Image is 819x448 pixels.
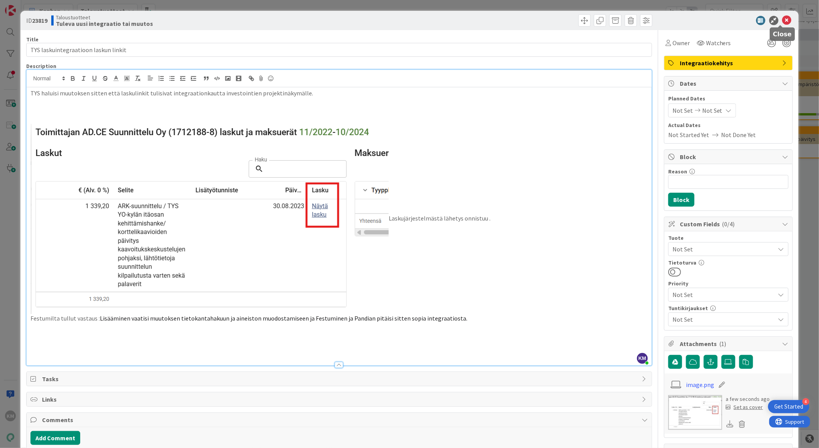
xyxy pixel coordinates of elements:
[668,130,709,139] span: Not Started Yet
[56,14,153,20] span: Taloustuotteet
[680,219,779,229] span: Custom Fields
[30,124,648,314] p: Laskujärjestelmästä lähetys onnistuu .
[668,168,687,175] label: Reason
[726,403,763,411] div: Set as cover
[719,340,726,348] span: ( 1 )
[32,17,47,24] b: 23819
[773,31,792,38] h5: Close
[680,58,779,68] span: Integraatiokehitys
[42,374,638,384] span: Tasks
[726,395,770,403] div: a few seconds ago
[668,281,789,286] div: Priority
[26,16,47,25] span: ID
[672,314,771,325] span: Not Set
[42,415,638,424] span: Comments
[668,260,789,265] div: Tietoturva
[672,38,690,48] span: Owner
[726,419,735,429] div: Download
[768,400,809,413] div: Open Get Started checklist, remaining modules: 4
[680,79,779,88] span: Dates
[56,20,153,27] b: Tuleva uusi integraatio tai muutos
[668,235,789,241] div: Tuote
[42,395,638,404] span: Links
[680,152,779,161] span: Block
[16,1,35,10] span: Support
[722,220,735,228] span: ( 0/4 )
[668,95,789,103] span: Planned Dates
[702,106,723,115] span: Not Set
[26,43,652,57] input: type card name here...
[706,38,731,48] span: Watchers
[721,130,756,139] span: Not Done Yet
[30,89,648,98] p: TYS haluisi muutoksen sitten että laskulinkit tulisivat integraationkautta investointien projekti...
[672,289,771,300] span: Not Set
[680,339,779,348] span: Attachments
[672,106,693,115] span: Not Set
[30,124,389,314] img: image.png
[672,244,771,255] span: Not Set
[30,314,648,323] p: Festumilta tullut vastaus :
[100,314,467,322] span: Lisääminen vaatisi muutoksen tietokantahakuun ja aineiston muodostamiseen ja Festuminen ja Pandia...
[774,403,803,411] div: Get Started
[30,431,80,445] button: Add Comment
[26,63,56,70] span: Description
[668,193,694,207] button: Block
[802,398,809,405] div: 4
[668,305,789,311] div: Tuntikirjaukset
[686,380,714,389] a: image.png
[26,36,39,43] label: Title
[668,121,789,129] span: Actual Dates
[637,353,648,364] span: KM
